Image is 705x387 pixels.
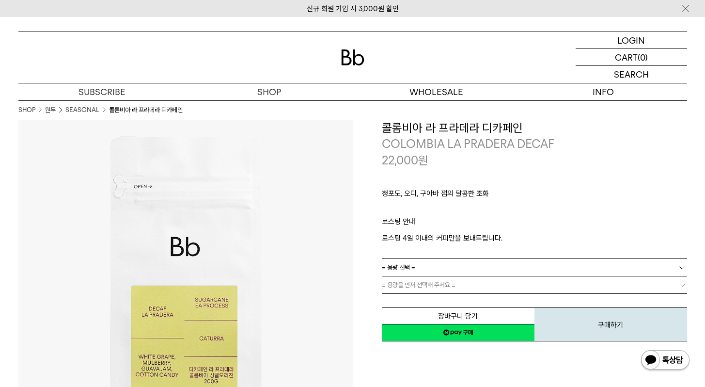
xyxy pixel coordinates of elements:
p: LOGIN [617,32,645,48]
h3: 콜롬비아 라 프라데라 디카페인 [382,120,687,136]
p: INFO [520,83,687,100]
p: WHOLESALE [353,83,520,100]
a: SEASONAL [65,105,99,115]
p: SEARCH [614,66,649,83]
a: 새창 [382,324,534,341]
p: COLOMBIA LA PRADERA DECAF [382,136,687,152]
p: 22,000 [382,152,428,169]
a: CART (0) [576,49,687,66]
span: = 용량을 먼저 선택해 주세요 = [382,276,455,293]
a: 원두 [45,105,56,115]
a: SHOP [186,83,353,100]
span: 원 [418,153,428,167]
span: = 용량 선택 = [382,259,415,276]
p: CART [615,49,638,65]
p: (0) [638,49,648,65]
p: 청포도, 오디, 구아바 잼의 달콤한 조화 [382,188,687,204]
a: LOGIN [576,32,687,49]
a: SHOP [18,105,35,115]
img: 카카오톡 채널 1:1 채팅 버튼 [640,349,690,372]
p: ㅤ [382,204,687,216]
li: 콜롬비아 라 프라데라 디카페인 [109,105,183,115]
p: 로스팅 4일 이내의 커피만을 보내드립니다. [382,232,687,244]
button: 구매하기 [534,307,687,341]
img: 로고 [341,49,364,65]
a: 신규 회원 가입 시 3,000원 할인 [307,4,399,13]
button: 장바구니 담기 [382,307,534,324]
p: 로스팅 안내 [382,216,687,232]
a: SUBSCRIBE [18,83,186,100]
